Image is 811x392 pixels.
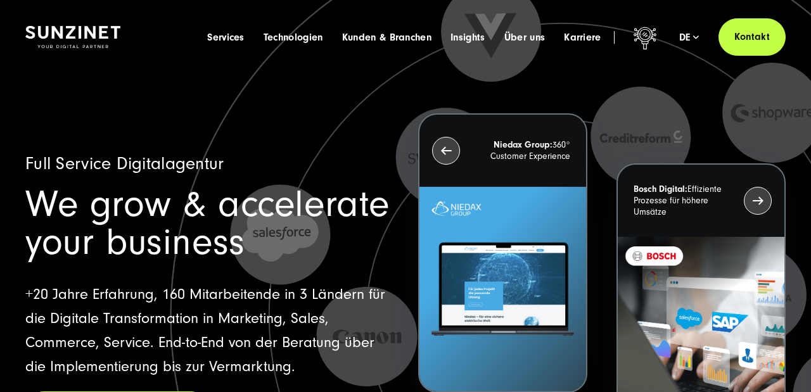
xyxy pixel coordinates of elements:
a: Über uns [504,31,546,44]
span: Full Service Digitalagentur [25,154,224,174]
a: Insights [450,31,485,44]
a: Kontakt [718,18,786,56]
p: Effiziente Prozesse für höhere Umsätze [634,184,737,218]
div: de [679,31,699,44]
a: Kunden & Branchen [342,31,431,44]
p: +20 Jahre Erfahrung, 160 Mitarbeitende in 3 Ländern für die Digitale Transformation in Marketing,... [25,282,393,379]
a: Technologien [264,31,323,44]
a: Services [207,31,245,44]
strong: Niedax Group: [494,140,552,150]
h1: We grow & accelerate your business [25,186,393,262]
img: SUNZINET Full Service Digital Agentur [25,26,120,48]
strong: Bosch Digital: [634,184,687,194]
p: 360° Customer Experience [467,139,570,162]
img: Letztes Projekt von Niedax. Ein Laptop auf dem die Niedax Website geöffnet ist, auf blauem Hinter... [419,187,586,391]
a: Karriere [564,31,601,44]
